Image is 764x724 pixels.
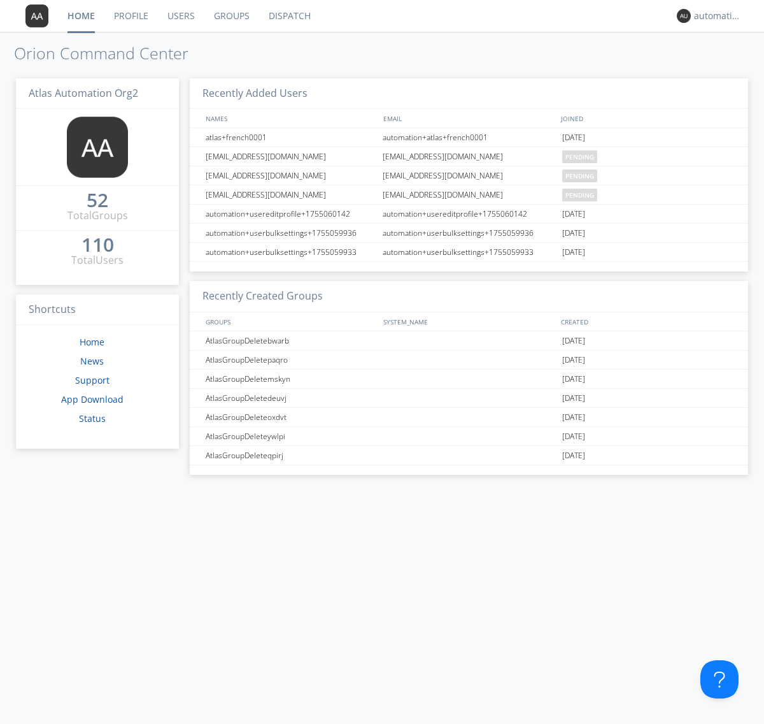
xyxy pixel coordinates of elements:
span: [DATE] [562,331,585,351]
div: 110 [81,238,114,251]
span: [DATE] [562,446,585,465]
h3: Shortcuts [16,294,179,326]
h3: Recently Added Users [190,78,748,110]
span: pending [562,189,597,201]
div: Total Users [71,253,124,268]
div: AtlasGroupDeletebwarb [202,331,379,350]
div: AtlasGroupDeletemskyn [202,370,379,388]
div: automation+atlas0033+org2 [694,10,742,22]
div: [EMAIL_ADDRESS][DOMAIN_NAME] [379,166,559,185]
span: [DATE] [562,370,585,389]
div: AtlasGroupDeleteoxdvt [202,408,379,426]
span: Atlas Automation Org2 [29,86,138,100]
img: 373638.png [25,4,48,27]
a: AtlasGroupDeletepaqro[DATE] [190,351,748,370]
a: Home [80,336,104,348]
div: 52 [87,194,108,206]
div: GROUPS [202,312,377,331]
h3: Recently Created Groups [190,281,748,312]
div: AtlasGroupDeleteywlpi [202,427,379,445]
span: pending [562,170,597,182]
a: Support [75,374,110,386]
div: AtlasGroupDeletedeuvj [202,389,379,407]
div: CREATED [558,312,736,331]
span: [DATE] [562,408,585,427]
a: App Download [61,393,124,405]
a: automation+usereditprofile+1755060142automation+usereditprofile+1755060142[DATE] [190,205,748,224]
span: [DATE] [562,205,585,224]
a: AtlasGroupDeleteoxdvt[DATE] [190,408,748,427]
span: [DATE] [562,128,585,147]
div: automation+userbulksettings+1755059936 [202,224,379,242]
iframe: Toggle Customer Support [700,660,739,699]
div: [EMAIL_ADDRESS][DOMAIN_NAME] [379,147,559,166]
a: News [80,355,104,367]
div: [EMAIL_ADDRESS][DOMAIN_NAME] [202,147,379,166]
div: automation+atlas+french0001 [379,128,559,147]
span: [DATE] [562,427,585,446]
div: [EMAIL_ADDRESS][DOMAIN_NAME] [202,166,379,185]
div: automation+userbulksettings+1755059933 [202,243,379,261]
a: [EMAIL_ADDRESS][DOMAIN_NAME][EMAIL_ADDRESS][DOMAIN_NAME]pending [190,185,748,205]
span: [DATE] [562,351,585,370]
div: atlas+french0001 [202,128,379,147]
span: [DATE] [562,224,585,243]
a: AtlasGroupDeleteywlpi[DATE] [190,427,748,446]
img: 373638.png [67,117,128,178]
div: [EMAIL_ADDRESS][DOMAIN_NAME] [202,185,379,204]
img: 373638.png [677,9,691,23]
a: 110 [81,238,114,253]
a: automation+userbulksettings+1755059933automation+userbulksettings+1755059933[DATE] [190,243,748,262]
span: pending [562,150,597,163]
a: atlas+french0001automation+atlas+french0001[DATE] [190,128,748,147]
div: Total Groups [67,208,128,223]
div: SYSTEM_NAME [380,312,558,331]
a: 52 [87,194,108,208]
div: AtlasGroupDeletepaqro [202,351,379,369]
a: AtlasGroupDeletedeuvj[DATE] [190,389,748,408]
div: JOINED [558,109,736,127]
div: NAMES [202,109,377,127]
span: [DATE] [562,389,585,408]
a: AtlasGroupDeletebwarb[DATE] [190,331,748,351]
div: automation+usereditprofile+1755060142 [379,205,559,223]
div: automation+userbulksettings+1755059933 [379,243,559,261]
span: [DATE] [562,243,585,262]
a: [EMAIL_ADDRESS][DOMAIN_NAME][EMAIL_ADDRESS][DOMAIN_NAME]pending [190,147,748,166]
div: EMAIL [380,109,558,127]
a: AtlasGroupDeleteqpirj[DATE] [190,446,748,465]
a: AtlasGroupDeletemskyn[DATE] [190,370,748,389]
div: automation+usereditprofile+1755060142 [202,205,379,223]
div: AtlasGroupDeleteqpirj [202,446,379,465]
div: [EMAIL_ADDRESS][DOMAIN_NAME] [379,185,559,204]
a: [EMAIL_ADDRESS][DOMAIN_NAME][EMAIL_ADDRESS][DOMAIN_NAME]pending [190,166,748,185]
div: automation+userbulksettings+1755059936 [379,224,559,242]
a: automation+userbulksettings+1755059936automation+userbulksettings+1755059936[DATE] [190,224,748,243]
a: Status [79,412,106,424]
